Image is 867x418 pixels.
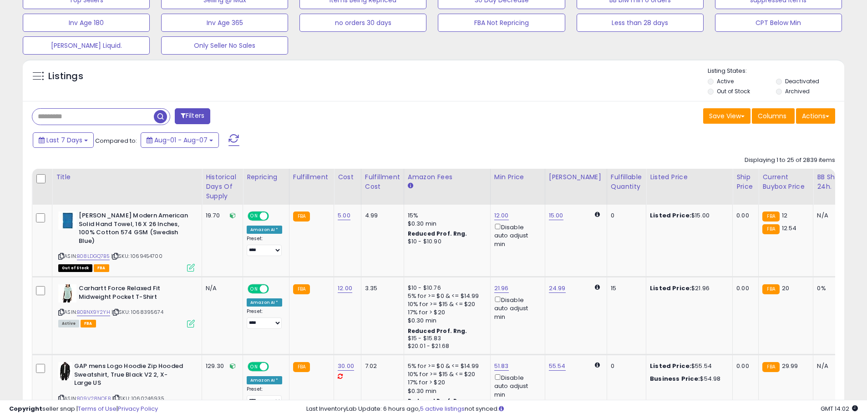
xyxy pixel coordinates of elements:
[9,404,42,413] strong: Copyright
[33,132,94,148] button: Last 7 Days
[420,404,465,413] a: 5 active listings
[817,172,850,191] div: BB Share 24h.
[118,404,158,413] a: Privacy Policy
[206,172,239,201] div: Historical Days Of Supply
[408,212,483,220] div: 15%
[306,405,858,413] div: Last InventoryLab Update: 6 hours ago, not synced.
[650,362,691,370] b: Listed Price:
[762,362,779,372] small: FBA
[650,212,725,220] div: $15.00
[338,211,350,220] a: 5.00
[293,172,330,182] div: Fulfillment
[762,284,779,294] small: FBA
[408,362,483,370] div: 5% for >= $0 & <= $14.99
[494,211,509,220] a: 12.00
[408,370,483,378] div: 10% for >= $15 & <= $20
[408,317,483,325] div: $0.30 min
[736,284,751,292] div: 0.00
[650,211,691,220] b: Listed Price:
[268,363,282,371] span: OFF
[161,36,288,55] button: Only Seller No Sales
[715,14,842,32] button: CPT Below Min
[408,230,467,237] b: Reduced Prof. Rng.
[141,132,219,148] button: Aug-01 - Aug-07
[338,362,354,371] a: 30.00
[494,295,538,321] div: Disable auto adjust min
[293,362,310,372] small: FBA
[650,284,691,292] b: Listed Price:
[782,224,797,232] span: 12.54
[247,308,282,329] div: Preset:
[338,172,357,182] div: Cost
[549,172,603,182] div: [PERSON_NAME]
[752,108,795,124] button: Columns
[365,284,397,292] div: 3.35
[48,70,83,83] h5: Listings
[23,36,150,55] button: [PERSON_NAME] Liquid.
[785,87,810,95] label: Archived
[408,172,487,182] div: Amazon Fees
[494,172,541,182] div: Min Price
[206,284,236,292] div: N/A
[74,362,185,390] b: GAP mens Logo Hoodie Zip Hooded Sweatshirt, True Black V2 2, X-Large US
[408,300,483,308] div: 10% for >= $15 & <= $20
[817,284,847,292] div: 0%
[268,285,282,293] span: OFF
[650,172,729,182] div: Listed Price
[247,236,282,256] div: Preset:
[782,284,789,292] span: 20
[745,156,835,165] div: Displaying 1 to 25 of 2839 items
[736,362,751,370] div: 0.00
[549,211,563,220] a: 15.00
[408,327,467,335] b: Reduced Prof. Rng.
[408,292,483,300] div: 5% for >= $0 & <= $14.99
[79,212,189,247] b: [PERSON_NAME] Modern American Solid Hand Towel, 16 X 26 Inches, 100% Cotton 574 GSM (Swedish Blue)
[247,172,285,182] div: Repricing
[494,222,538,248] div: Disable auto adjust min
[268,212,282,220] span: OFF
[717,87,750,95] label: Out of Stock
[248,363,260,371] span: ON
[650,362,725,370] div: $55.54
[111,252,162,260] span: | SKU: 1069454700
[161,14,288,32] button: Inv Age 365
[494,362,509,371] a: 51.83
[46,136,82,145] span: Last 7 Days
[338,284,352,293] a: 12.00
[717,77,734,85] label: Active
[365,172,400,191] div: Fulfillment Cost
[408,378,483,387] div: 17% for > $20
[9,405,158,413] div: seller snap | |
[94,264,109,272] span: FBA
[611,212,639,220] div: 0
[577,14,704,32] button: Less than 28 days
[79,284,189,303] b: Carhartt Force Relaxed Fit Midweight Pocket T-Shirt
[175,108,210,124] button: Filters
[408,238,483,246] div: $10 - $10.90
[796,108,835,124] button: Actions
[293,284,310,294] small: FBA
[549,362,566,371] a: 55.54
[549,284,566,293] a: 24.99
[408,182,413,190] small: Amazon Fees.
[81,320,96,327] span: FBA
[438,14,565,32] button: FBA Not Repricing
[611,172,642,191] div: Fulfillable Quantity
[758,111,786,121] span: Columns
[248,285,260,293] span: ON
[408,387,483,395] div: $0.30 min
[408,220,483,228] div: $0.30 min
[494,284,509,293] a: 21.96
[408,335,483,342] div: $15 - $15.83
[650,284,725,292] div: $21.96
[494,373,538,399] div: Disable auto adjust min
[817,362,847,370] div: N/A
[408,342,483,350] div: $20.01 - $21.68
[58,320,79,327] span: All listings currently available for purchase on Amazon
[299,14,426,32] button: no orders 30 days
[785,77,819,85] label: Deactivated
[365,212,397,220] div: 4.99
[762,172,809,191] div: Current Buybox Price
[247,386,282,407] div: Preset:
[58,284,76,302] img: 41OI79y7-pL._SL40_.jpg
